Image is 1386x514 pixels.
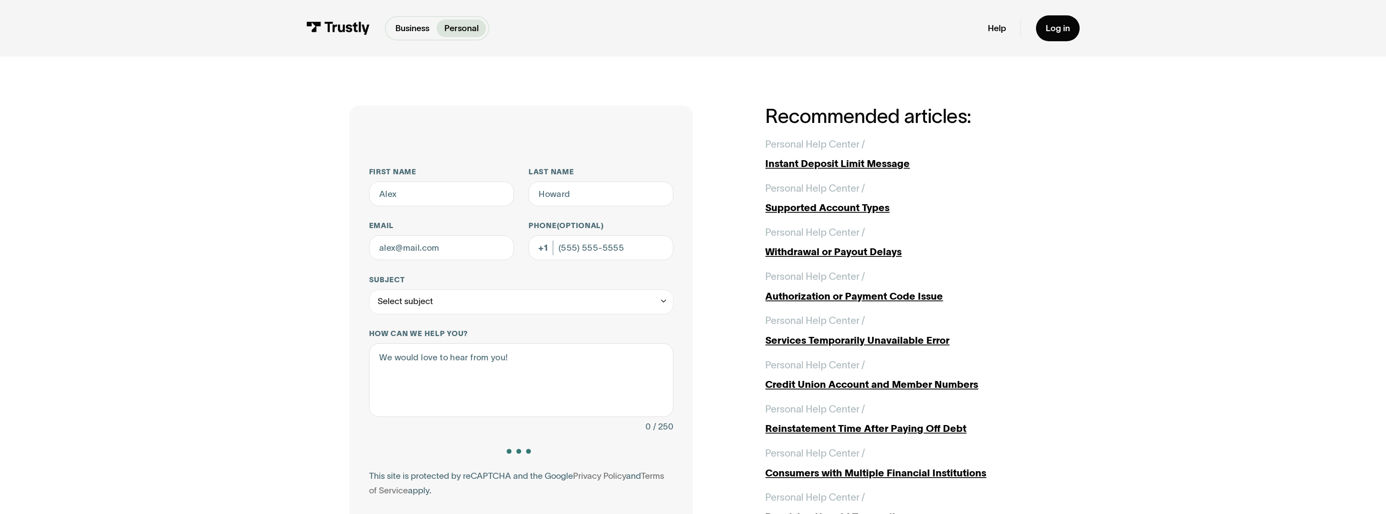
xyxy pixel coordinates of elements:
[765,402,865,417] div: Personal Help Center /
[765,313,1037,348] a: Personal Help Center /Services Temporarily Unavailable Error
[306,21,370,35] img: Trustly Logo
[765,402,1037,436] a: Personal Help Center /Reinstatement Time After Paying Off Debt
[765,358,865,372] div: Personal Help Center /
[765,157,1037,171] div: Instant Deposit Limit Message
[1036,15,1080,41] a: Log in
[653,419,673,434] div: / 250
[369,275,673,285] label: Subject
[765,225,1037,260] a: Personal Help Center /Withdrawal or Payout Delays
[369,329,673,338] label: How can we help you?
[765,333,1037,348] div: Services Temporarily Unavailable Error
[765,358,1037,392] a: Personal Help Center /Credit Union Account and Member Numbers
[765,106,1037,127] h2: Recommended articles:
[437,19,486,37] a: Personal
[529,182,673,206] input: Howard
[988,23,1006,34] a: Help
[369,221,514,231] label: Email
[765,201,1037,215] div: Supported Account Types
[529,235,673,260] input: (555) 555-5555
[765,137,1037,171] a: Personal Help Center /Instant Deposit Limit Message
[765,181,865,196] div: Personal Help Center /
[765,490,865,505] div: Personal Help Center /
[765,377,1037,392] div: Credit Union Account and Member Numbers
[369,469,673,498] div: This site is protected by reCAPTCHA and the Google and apply.
[378,294,433,309] div: Select subject
[529,167,673,177] label: Last name
[573,471,626,480] a: Privacy Policy
[765,269,1037,304] a: Personal Help Center /Authorization or Payment Code Issue
[765,245,1037,259] div: Withdrawal or Payout Delays
[557,221,604,230] span: (Optional)
[395,22,429,35] p: Business
[765,137,865,152] div: Personal Help Center /
[369,182,514,206] input: Alex
[765,446,865,461] div: Personal Help Center /
[765,466,1037,480] div: Consumers with Multiple Financial Institutions
[765,313,865,328] div: Personal Help Center /
[369,235,514,260] input: alex@mail.com
[529,221,673,231] label: Phone
[1046,23,1070,34] div: Log in
[765,181,1037,216] a: Personal Help Center /Supported Account Types
[444,22,479,35] p: Personal
[765,289,1037,304] div: Authorization or Payment Code Issue
[765,421,1037,436] div: Reinstatement Time After Paying Off Debt
[765,225,865,240] div: Personal Help Center /
[765,269,865,284] div: Personal Help Center /
[369,167,514,177] label: First name
[645,419,651,434] div: 0
[388,19,437,37] a: Business
[765,446,1037,480] a: Personal Help Center /Consumers with Multiple Financial Institutions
